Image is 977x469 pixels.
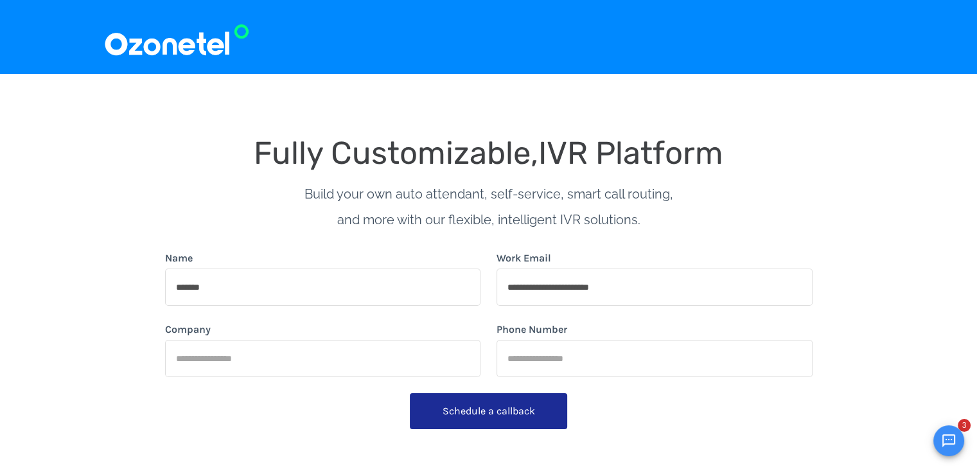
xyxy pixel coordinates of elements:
[538,134,723,172] span: IVR Platform
[165,251,813,445] form: form
[254,134,538,172] span: Fully Customizable,
[304,186,673,202] span: Build your own auto attendant, self-service, smart call routing,
[165,251,193,266] label: Name
[958,419,971,432] span: 3
[165,322,211,337] label: Company
[497,322,567,337] label: Phone Number
[337,212,640,227] span: and more with our flexible, intelligent IVR solutions.
[410,393,567,429] button: Schedule a callback
[443,405,535,417] span: Schedule a callback
[933,425,964,456] button: Open chat
[497,251,551,266] label: Work Email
